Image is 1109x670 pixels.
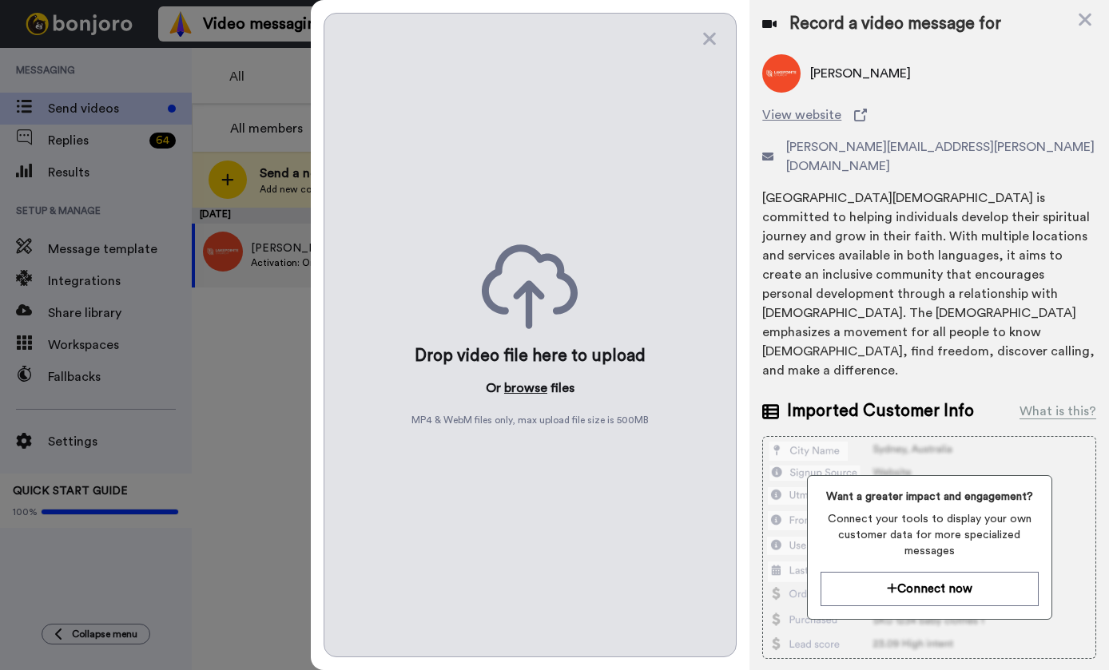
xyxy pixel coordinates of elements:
[1020,402,1096,421] div: What is this?
[411,414,649,426] span: MP4 & WebM files only, max upload file size is 500 MB
[821,572,1039,606] button: Connect now
[486,379,574,398] p: Or files
[762,105,1096,125] a: View website
[762,188,1096,380] div: [GEOGRAPHIC_DATA][DEMOGRAPHIC_DATA] is committed to helping individuals develop their spiritual j...
[821,489,1039,505] span: Want a greater impact and engagement?
[415,345,646,367] div: Drop video file here to upload
[762,105,841,125] span: View website
[821,511,1039,559] span: Connect your tools to display your own customer data for more specialized messages
[504,379,547,398] button: browse
[787,399,974,423] span: Imported Customer Info
[786,137,1096,176] span: [PERSON_NAME][EMAIL_ADDRESS][PERSON_NAME][DOMAIN_NAME]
